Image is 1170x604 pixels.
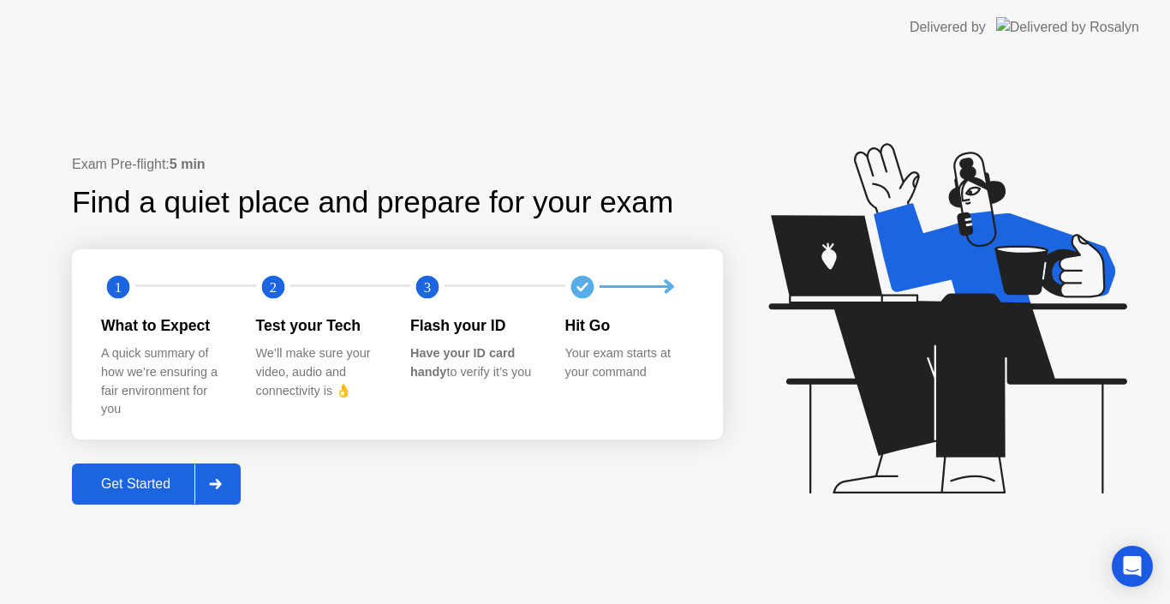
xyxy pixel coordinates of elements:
div: Delivered by [910,17,986,38]
div: A quick summary of how we’re ensuring a fair environment for you [101,344,229,418]
div: Your exam starts at your command [565,344,693,381]
div: We’ll make sure your video, audio and connectivity is 👌 [256,344,384,400]
div: Flash your ID [410,314,538,337]
div: Find a quiet place and prepare for your exam [72,180,676,225]
button: Get Started [72,463,241,505]
div: Hit Go [565,314,693,337]
div: What to Expect [101,314,229,337]
div: Test your Tech [256,314,384,337]
img: Delivered by Rosalyn [996,17,1139,37]
text: 1 [115,279,122,296]
b: 5 min [170,157,206,171]
b: Have your ID card handy [410,346,515,379]
div: Exam Pre-flight: [72,154,723,175]
text: 2 [269,279,276,296]
div: to verify it’s you [410,344,538,381]
div: Open Intercom Messenger [1112,546,1153,587]
div: Get Started [77,476,194,492]
text: 3 [424,279,431,296]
